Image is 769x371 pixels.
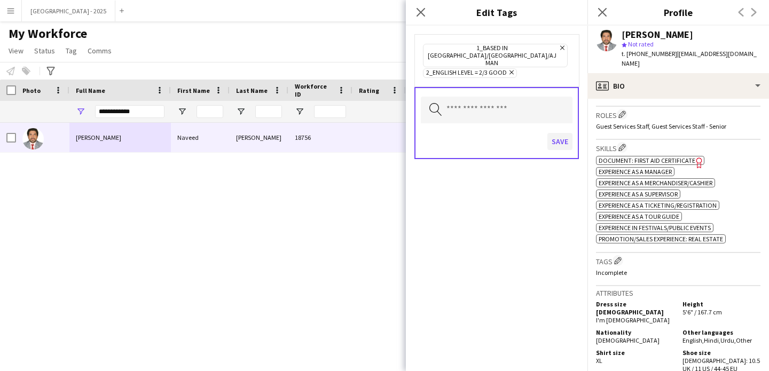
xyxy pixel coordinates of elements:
span: Photo [22,86,41,94]
span: XL [596,357,602,365]
h5: Other languages [682,328,760,336]
div: Naveed [171,123,230,152]
span: Full Name [76,86,105,94]
span: [DEMOGRAPHIC_DATA] [596,336,660,344]
span: View [9,46,23,56]
button: Open Filter Menu [295,107,304,116]
span: Experience as a Tour Guide [599,212,679,220]
app-action-btn: Advanced filters [44,65,57,77]
span: Experience as a Merchandiser/Cashier [599,179,712,187]
span: 5'6" / 167.7 cm [682,308,722,316]
span: Tag [66,46,77,56]
button: Open Filter Menu [177,107,187,116]
span: 2_English Level = 2/3 Good [426,69,507,77]
span: Other [736,336,752,344]
img: Naveed Arif [22,128,44,149]
input: Full Name Filter Input [95,105,164,118]
span: Status [34,46,55,56]
span: Hindi , [704,336,720,344]
h3: Tags [596,255,760,266]
input: First Name Filter Input [197,105,223,118]
h3: Attributes [596,288,760,298]
span: Experience as a Ticketing/Registration [599,201,717,209]
h5: Nationality [596,328,674,336]
span: 1_Based in [GEOGRAPHIC_DATA]/[GEOGRAPHIC_DATA]/Ajman [426,44,558,67]
div: [PERSON_NAME] [622,30,693,40]
span: Comms [88,46,112,56]
span: First Name [177,86,210,94]
button: Open Filter Menu [236,107,246,116]
input: Last Name Filter Input [255,105,282,118]
span: Promotion/Sales Experience: Real Estate [599,235,723,243]
span: My Workforce [9,26,87,42]
h3: Roles [596,109,760,120]
button: [GEOGRAPHIC_DATA] - 2025 [22,1,115,21]
span: I'm [DEMOGRAPHIC_DATA] [596,316,670,324]
h5: Height [682,300,760,308]
span: Experience as a Supervisor [599,190,678,198]
h3: Edit Tags [406,5,587,19]
div: [PERSON_NAME] [230,123,288,152]
h3: Skills [596,142,760,153]
span: English , [682,336,704,344]
h5: Dress size [DEMOGRAPHIC_DATA] [596,300,674,316]
a: Comms [83,44,116,58]
h5: Shoe size [682,349,760,357]
a: View [4,44,28,58]
a: Status [30,44,59,58]
p: Incomplete [596,269,760,277]
span: Document: First Aid Certificate [599,156,695,164]
span: Urdu , [720,336,736,344]
a: Tag [61,44,81,58]
span: Experience in Festivals/Public Events [599,224,711,232]
div: Bio [587,73,769,99]
span: Not rated [628,40,654,48]
span: Rating [359,86,379,94]
div: 18756 [288,123,352,152]
input: Workforce ID Filter Input [314,105,346,118]
span: Guest Services Staff, Guest Services Staff - Senior [596,122,726,130]
span: Last Name [236,86,268,94]
h5: Shirt size [596,349,674,357]
span: | [EMAIL_ADDRESS][DOMAIN_NAME] [622,50,757,67]
button: Save [547,133,572,150]
button: Open Filter Menu [76,107,85,116]
span: t. [PHONE_NUMBER] [622,50,677,58]
span: Experience as a Manager [599,168,672,176]
span: [PERSON_NAME] [76,133,121,141]
span: Workforce ID [295,82,333,98]
h3: Profile [587,5,769,19]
